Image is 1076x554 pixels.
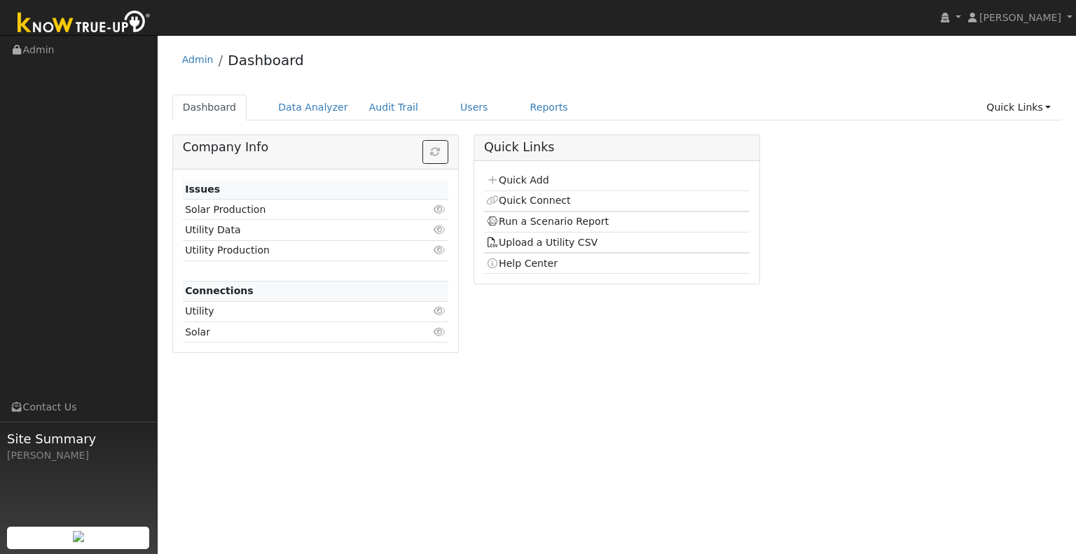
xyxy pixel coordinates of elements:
[486,174,549,186] a: Quick Add
[183,140,448,155] h5: Company Info
[172,95,247,120] a: Dashboard
[183,220,406,240] td: Utility Data
[7,448,150,463] div: [PERSON_NAME]
[182,54,214,65] a: Admin
[486,237,598,248] a: Upload a Utility CSV
[183,240,406,261] td: Utility Production
[434,205,446,214] i: Click to view
[183,301,406,321] td: Utility
[450,95,499,120] a: Users
[268,95,359,120] a: Data Analyzer
[183,322,406,342] td: Solar
[434,225,446,235] i: Click to view
[484,140,750,155] h5: Quick Links
[486,195,570,206] a: Quick Connect
[228,52,304,69] a: Dashboard
[976,95,1061,120] a: Quick Links
[486,216,609,227] a: Run a Scenario Report
[359,95,429,120] a: Audit Trail
[185,285,254,296] strong: Connections
[7,429,150,448] span: Site Summary
[434,306,446,316] i: Click to view
[183,200,406,220] td: Solar Production
[73,531,84,542] img: retrieve
[486,258,558,269] a: Help Center
[520,95,579,120] a: Reports
[11,8,158,39] img: Know True-Up
[434,245,446,255] i: Click to view
[434,327,446,337] i: Click to view
[979,12,1061,23] span: [PERSON_NAME]
[185,183,220,195] strong: Issues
